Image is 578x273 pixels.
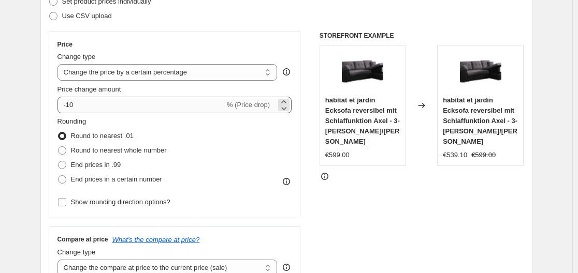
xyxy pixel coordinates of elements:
span: Round to nearest whole number [71,146,167,154]
h3: Price [57,40,73,49]
span: End prices in a certain number [71,175,162,183]
button: What's the compare at price? [112,236,200,244]
strike: €599.00 [471,150,496,160]
h3: Compare at price [57,235,108,244]
div: help [281,262,292,272]
div: help [281,67,292,77]
span: % (Price drop) [227,101,270,109]
h6: STOREFRONT EXAMPLE [320,32,524,40]
span: Rounding [57,117,86,125]
span: Change type [57,53,96,60]
span: Price change amount [57,85,121,93]
div: €599.00 [325,150,350,160]
span: Round to nearest .01 [71,132,134,140]
img: 51alrAizQHL_80x.jpg [460,51,501,92]
span: habitat et jardin Ecksofa reversibel mit Schlaffunktion Axel - 3-[PERSON_NAME]/[PERSON_NAME] [325,96,400,145]
input: -15 [57,97,225,113]
span: habitat et jardin Ecksofa reversibel mit Schlaffunktion Axel - 3-[PERSON_NAME]/[PERSON_NAME] [443,96,517,145]
span: End prices in .99 [71,161,121,169]
span: Use CSV upload [62,12,112,20]
span: Change type [57,248,96,256]
span: Show rounding direction options? [71,198,170,206]
div: €539.10 [443,150,467,160]
img: 51alrAizQHL_80x.jpg [342,51,383,92]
